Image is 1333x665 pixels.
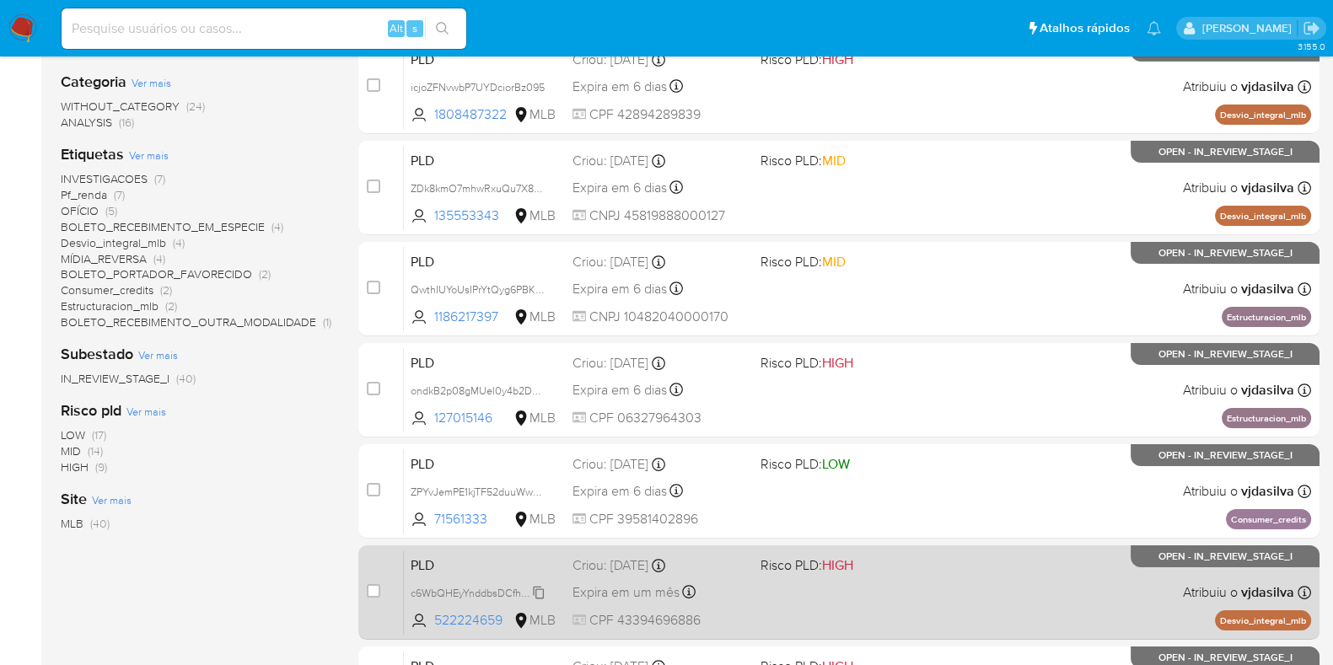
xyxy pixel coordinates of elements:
a: Notificações [1147,21,1161,35]
span: 3.155.0 [1297,40,1325,53]
a: Sair [1303,19,1320,37]
span: Alt [390,20,403,36]
span: Atalhos rápidos [1040,19,1130,37]
button: search-icon [425,17,460,40]
input: Pesquise usuários ou casos... [62,18,466,40]
p: viviane.jdasilva@mercadopago.com.br [1201,20,1297,36]
span: s [412,20,417,36]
